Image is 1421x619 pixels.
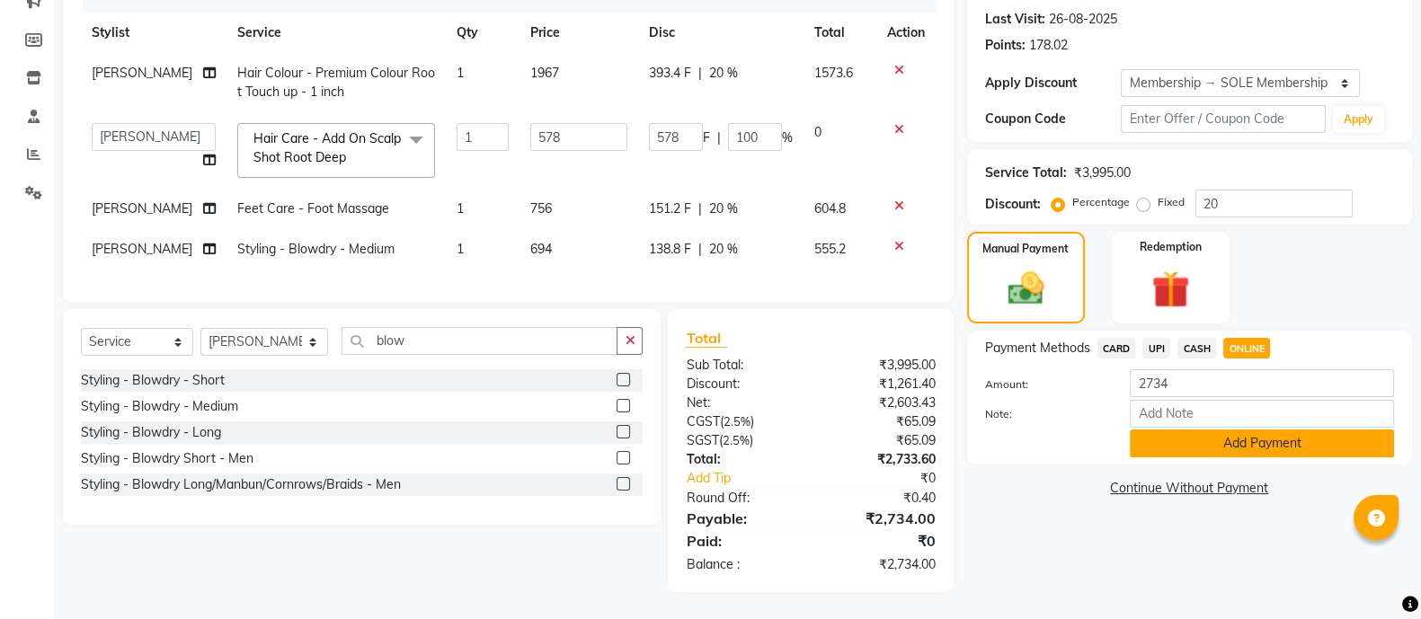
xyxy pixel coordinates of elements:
[1072,194,1130,210] label: Percentage
[834,469,949,488] div: ₹0
[686,432,718,448] span: SGST
[1130,400,1394,428] input: Add Note
[698,240,702,259] span: |
[457,65,464,81] span: 1
[649,199,691,218] span: 151.2 F
[226,13,446,53] th: Service
[985,110,1122,128] div: Coupon Code
[876,13,936,53] th: Action
[1333,106,1384,133] button: Apply
[717,128,721,147] span: |
[972,406,1117,422] label: Note:
[1140,266,1201,313] img: _gift.svg
[985,10,1045,29] div: Last Visit:
[92,200,192,217] span: [PERSON_NAME]
[1097,338,1136,358] span: CARD
[811,530,949,552] div: ₹0
[997,268,1055,309] img: _cash.svg
[709,64,738,83] span: 20 %
[698,199,702,218] span: |
[814,241,846,257] span: 555.2
[81,449,253,468] div: Styling - Blowdry Short - Men
[972,376,1117,393] label: Amount:
[782,128,793,147] span: %
[709,199,738,218] span: 20 %
[457,200,464,217] span: 1
[985,36,1026,55] div: Points:
[672,555,811,574] div: Balance :
[703,128,710,147] span: F
[342,327,617,355] input: Search or Scan
[81,475,401,494] div: Styling - Blowdry Long/Manbun/Cornrows/Braids - Men
[649,64,691,83] span: 393.4 F
[672,412,811,431] div: ( )
[530,65,559,81] span: 1967
[237,200,389,217] span: Feet Care - Foot Massage
[530,200,552,217] span: 756
[1029,36,1068,55] div: 178.02
[811,356,949,375] div: ₹3,995.00
[811,450,949,469] div: ₹2,733.60
[698,64,702,83] span: |
[1130,369,1394,397] input: Amount
[92,241,192,257] span: [PERSON_NAME]
[982,241,1069,257] label: Manual Payment
[811,412,949,431] div: ₹65.09
[1177,338,1216,358] span: CASH
[81,371,225,390] div: Styling - Blowdry - Short
[253,130,401,165] span: Hair Care - Add On Scalp Shot Root Deep
[672,356,811,375] div: Sub Total:
[971,479,1408,498] a: Continue Without Payment
[237,241,395,257] span: Styling - Blowdry - Medium
[649,240,691,259] span: 138.8 F
[530,241,552,257] span: 694
[81,13,226,53] th: Stylist
[1130,429,1394,457] button: Add Payment
[686,413,719,429] span: CGST
[814,200,846,217] span: 604.8
[520,13,638,53] th: Price
[672,450,811,469] div: Total:
[985,74,1122,93] div: Apply Discount
[804,13,876,53] th: Total
[638,13,804,53] th: Disc
[672,489,811,508] div: Round Off:
[446,13,520,53] th: Qty
[1158,194,1185,210] label: Fixed
[1142,338,1170,358] span: UPI
[811,489,949,508] div: ₹0.40
[81,423,221,442] div: Styling - Blowdry - Long
[985,164,1067,182] div: Service Total:
[723,414,750,429] span: 2.5%
[811,508,949,529] div: ₹2,734.00
[1049,10,1117,29] div: 26-08-2025
[1074,164,1131,182] div: ₹3,995.00
[672,508,811,529] div: Payable:
[346,149,354,165] a: x
[457,241,464,257] span: 1
[814,124,822,140] span: 0
[672,530,811,552] div: Paid:
[237,65,435,100] span: Hair Colour - Premium Colour Root Touch up - 1 inch
[709,240,738,259] span: 20 %
[811,394,949,412] div: ₹2,603.43
[672,469,833,488] a: Add Tip
[814,65,853,81] span: 1573.6
[672,375,811,394] div: Discount:
[722,433,749,447] span: 2.5%
[811,375,949,394] div: ₹1,261.40
[985,339,1090,358] span: Payment Methods
[81,397,238,416] div: Styling - Blowdry - Medium
[672,431,811,450] div: ( )
[985,195,1041,214] div: Discount:
[92,65,192,81] span: [PERSON_NAME]
[1223,338,1270,358] span: ONLINE
[811,431,949,450] div: ₹65.09
[1121,105,1326,133] input: Enter Offer / Coupon Code
[811,555,949,574] div: ₹2,734.00
[672,394,811,412] div: Net:
[1140,239,1202,255] label: Redemption
[686,329,727,348] span: Total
